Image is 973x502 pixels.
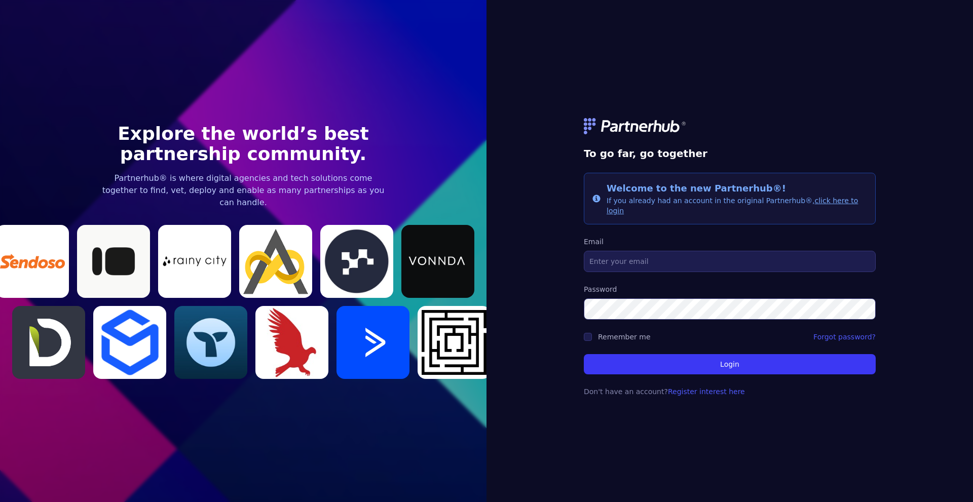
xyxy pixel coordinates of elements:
p: Don't have an account? [584,387,876,397]
label: Email [584,237,876,247]
h1: Explore the world’s best partnership community. [97,124,389,164]
label: Password [584,284,876,294]
img: logo [584,118,687,134]
a: Forgot password? [813,332,876,342]
input: Enter your email [584,251,876,272]
h1: To go far, go together [584,146,876,161]
p: Partnerhub® is where digital agencies and tech solutions come together to find, vet, deploy and e... [97,172,389,209]
label: Remember me [598,333,651,341]
a: click here to login [607,197,858,215]
span: Welcome to the new Partnerhub®! [607,183,786,194]
a: Register interest here [668,388,745,396]
div: If you already had an account in the original Partnerhub®, [607,181,867,216]
button: Login [584,354,876,374]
